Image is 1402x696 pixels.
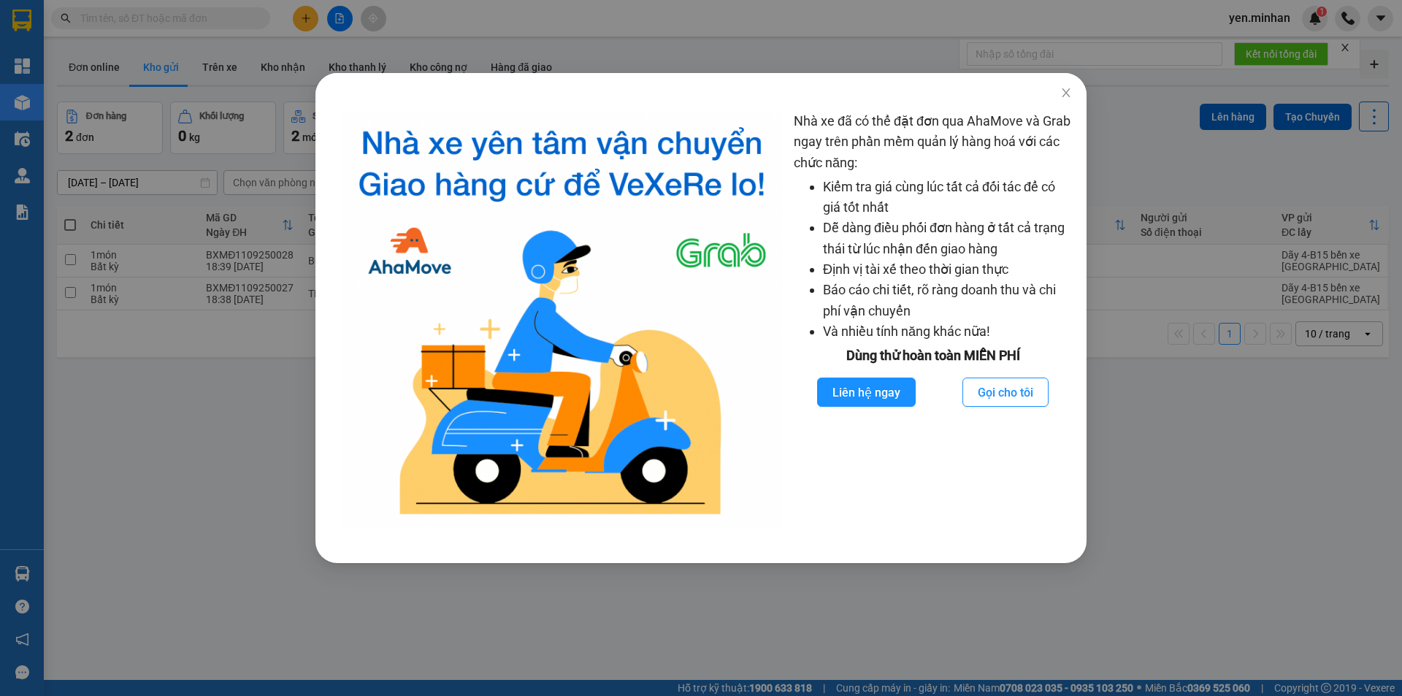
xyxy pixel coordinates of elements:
button: Close [1046,73,1087,114]
li: Báo cáo chi tiết, rõ ràng doanh thu và chi phí vận chuyển [823,280,1072,321]
span: close [1060,87,1072,99]
div: Nhà xe đã có thể đặt đơn qua AhaMove và Grab ngay trên phần mềm quản lý hàng hoá với các chức năng: [794,111,1072,527]
li: Kiểm tra giá cùng lúc tất cả đối tác để có giá tốt nhất [823,177,1072,218]
li: Định vị tài xế theo thời gian thực [823,259,1072,280]
img: logo [342,111,782,527]
li: Dễ dàng điều phối đơn hàng ở tất cả trạng thái từ lúc nhận đến giao hàng [823,218,1072,259]
button: Gọi cho tôi [962,378,1049,407]
div: Dùng thử hoàn toàn MIỄN PHÍ [794,345,1072,366]
span: Gọi cho tôi [978,383,1033,402]
button: Liên hệ ngay [817,378,916,407]
li: Và nhiều tính năng khác nữa! [823,321,1072,342]
span: Liên hệ ngay [832,383,900,402]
